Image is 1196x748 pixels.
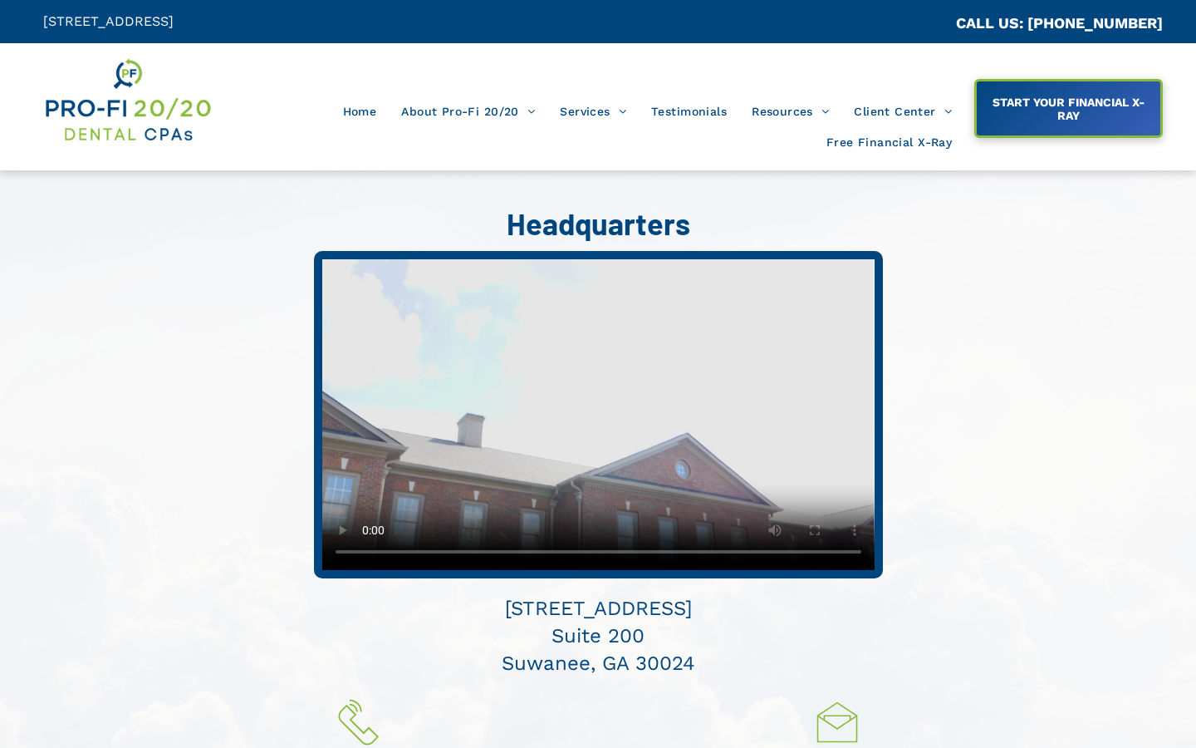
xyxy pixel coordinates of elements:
font: Suwanee, GA 30024 [502,652,695,675]
a: CALL US: [PHONE_NUMBER] [956,14,1163,32]
a: Home [331,96,390,127]
span: START YOUR FINANCIAL X-RAY [978,87,1158,130]
a: Client Center [841,96,964,127]
font: Suite 200 [551,624,645,647]
a: Testimonials [639,96,739,127]
a: START YOUR FINANCIAL X-RAY [974,79,1163,138]
img: Get Dental CPA Consulting, Bookkeeping, & Bank Loans [43,56,213,145]
span: Headquarters [507,205,690,241]
a: Resources [739,96,841,127]
font: [STREET_ADDRESS] [505,597,692,620]
a: Free Financial X-Ray [814,127,964,159]
span: [STREET_ADDRESS] [43,13,174,29]
a: About Pro-Fi 20/20 [389,96,547,127]
span: CA::CALLC [885,16,956,32]
a: Services [547,96,639,127]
